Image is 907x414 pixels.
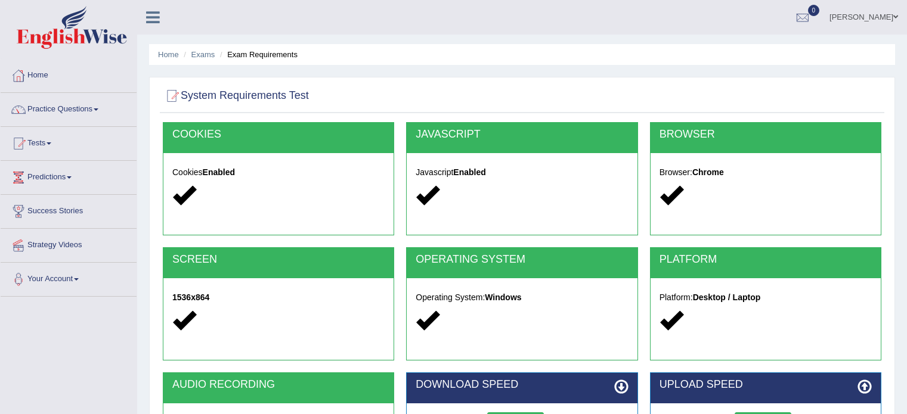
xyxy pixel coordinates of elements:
strong: Enabled [453,167,485,177]
h2: DOWNLOAD SPEED [416,379,628,391]
a: Exams [191,50,215,59]
h2: SCREEN [172,254,385,266]
a: Strategy Videos [1,229,137,259]
h2: COOKIES [172,129,385,141]
h5: Javascript [416,168,628,177]
strong: 1536x864 [172,292,209,302]
li: Exam Requirements [217,49,298,60]
h5: Cookies [172,168,385,177]
h2: System Requirements Test [163,87,309,105]
h5: Operating System: [416,293,628,302]
h2: JAVASCRIPT [416,129,628,141]
h2: BROWSER [660,129,872,141]
h5: Platform: [660,293,872,302]
a: Home [1,59,137,89]
h2: OPERATING SYSTEM [416,254,628,266]
strong: Enabled [203,167,235,177]
a: Tests [1,127,137,157]
h2: UPLOAD SPEED [660,379,872,391]
strong: Windows [485,292,521,302]
a: Practice Questions [1,93,137,123]
a: Your Account [1,263,137,292]
h2: AUDIO RECORDING [172,379,385,391]
h2: PLATFORM [660,254,872,266]
a: Home [158,50,179,59]
h5: Browser: [660,168,872,177]
span: 0 [808,5,820,16]
strong: Chrome [692,167,724,177]
a: Predictions [1,161,137,191]
a: Success Stories [1,195,137,225]
strong: Desktop / Laptop [693,292,761,302]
